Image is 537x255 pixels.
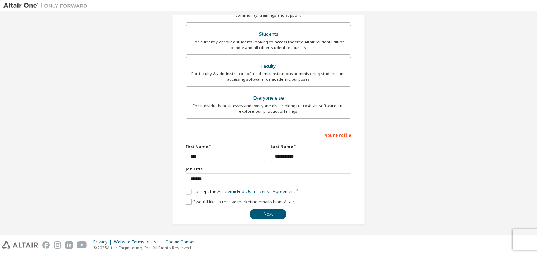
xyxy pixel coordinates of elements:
[3,2,91,9] img: Altair One
[190,93,347,103] div: Everyone else
[190,103,347,114] div: For individuals, businesses and everyone else looking to try Altair software and explore our prod...
[114,239,165,245] div: Website Terms of Use
[190,71,347,82] div: For faculty & administrators of academic institutions administering students and accessing softwa...
[93,239,114,245] div: Privacy
[186,189,295,195] label: I accept the
[190,61,347,71] div: Faculty
[54,241,61,249] img: instagram.svg
[165,239,201,245] div: Cookie Consent
[77,241,87,249] img: youtube.svg
[271,144,351,150] label: Last Name
[190,29,347,39] div: Students
[186,166,351,172] label: Job Title
[250,209,286,219] button: Next
[2,241,38,249] img: altair_logo.svg
[42,241,50,249] img: facebook.svg
[186,144,266,150] label: First Name
[93,245,201,251] p: © 2025 Altair Engineering, Inc. All Rights Reserved.
[65,241,73,249] img: linkedin.svg
[217,189,295,195] a: Academic End-User License Agreement
[190,39,347,50] div: For currently enrolled students looking to access the free Altair Student Edition bundle and all ...
[186,129,351,140] div: Your Profile
[186,199,294,205] label: I would like to receive marketing emails from Altair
